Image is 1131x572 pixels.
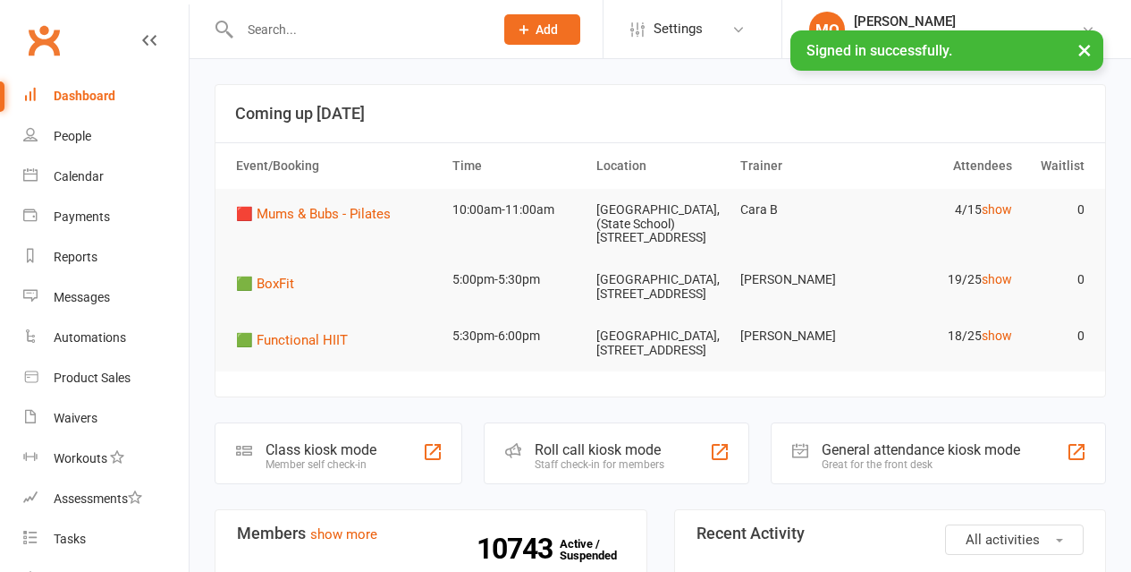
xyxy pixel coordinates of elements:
a: show [982,329,1012,343]
button: All activities [945,525,1084,555]
td: [PERSON_NAME] [732,259,876,301]
th: Waitlist [1020,143,1093,189]
div: Messages [54,290,110,304]
div: Roll call kiosk mode [535,441,664,458]
td: Cara B [732,189,876,231]
div: Waivers [54,411,97,425]
div: Assessments [54,491,142,506]
button: 🟩 Functional HIIT [236,329,360,351]
td: 0 [1020,259,1093,301]
h3: Members [237,525,625,542]
td: [GEOGRAPHIC_DATA], [STREET_ADDRESS] [588,259,732,315]
span: 🟩 Functional HIIT [236,332,348,348]
div: Tasks [54,532,86,546]
div: General attendance kiosk mode [822,441,1020,458]
a: Assessments [23,479,189,519]
a: show more [310,526,377,542]
div: Workouts [54,451,107,465]
th: Trainer [732,143,876,189]
span: Settings [654,9,703,49]
span: Add [536,22,558,37]
div: Dashboard [54,89,115,103]
td: 0 [1020,315,1093,357]
th: Time [444,143,588,189]
th: Location [588,143,732,189]
a: Automations [23,318,189,358]
a: Payments [23,197,189,237]
a: Workouts [23,439,189,479]
div: Staff check-in for members [535,458,664,471]
div: Member self check-in [266,458,376,471]
div: Automations [54,330,126,345]
th: Event/Booking [228,143,444,189]
div: [PERSON_NAME] [854,13,1081,30]
button: × [1068,30,1101,69]
td: 4/15 [876,189,1020,231]
div: Great for the front desk [822,458,1020,471]
a: People [23,116,189,157]
th: Attendees [876,143,1020,189]
td: 19/25 [876,259,1020,301]
a: show [982,272,1012,286]
td: 0 [1020,189,1093,231]
td: 18/25 [876,315,1020,357]
strong: 10743 [477,535,560,562]
a: Dashboard [23,76,189,116]
div: People [54,129,91,143]
button: 🟩 BoxFit [236,273,307,295]
div: MO [809,12,845,47]
input: Search... [234,17,481,42]
td: 5:00pm-5:30pm [444,259,588,301]
span: 🟥 Mums & Bubs - Pilates [236,206,391,222]
td: [PERSON_NAME] [732,315,876,357]
span: All activities [966,532,1040,548]
td: [GEOGRAPHIC_DATA], (State School) [STREET_ADDRESS] [588,189,732,259]
a: Calendar [23,157,189,197]
div: Product Sales [54,371,131,385]
a: Product Sales [23,358,189,398]
a: Reports [23,237,189,277]
a: show [982,202,1012,217]
div: Calendar [54,169,104,184]
button: Add [504,14,580,45]
td: 5:30pm-6:00pm [444,315,588,357]
td: [GEOGRAPHIC_DATA], [STREET_ADDRESS] [588,315,732,371]
button: 🟥 Mums & Bubs - Pilates [236,203,403,225]
a: Clubworx [21,18,66,63]
span: Signed in successfully. [806,42,952,59]
td: 10:00am-11:00am [444,189,588,231]
a: Messages [23,277,189,318]
a: Waivers [23,398,189,439]
div: Payments [54,209,110,224]
span: 🟩 BoxFit [236,276,294,292]
h3: Recent Activity [696,525,1085,542]
div: Class kiosk mode [266,441,376,458]
a: Tasks [23,519,189,559]
div: Active and Healthy [GEOGRAPHIC_DATA] [854,30,1081,46]
h3: Coming up [DATE] [235,105,1085,123]
div: Reports [54,250,97,264]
